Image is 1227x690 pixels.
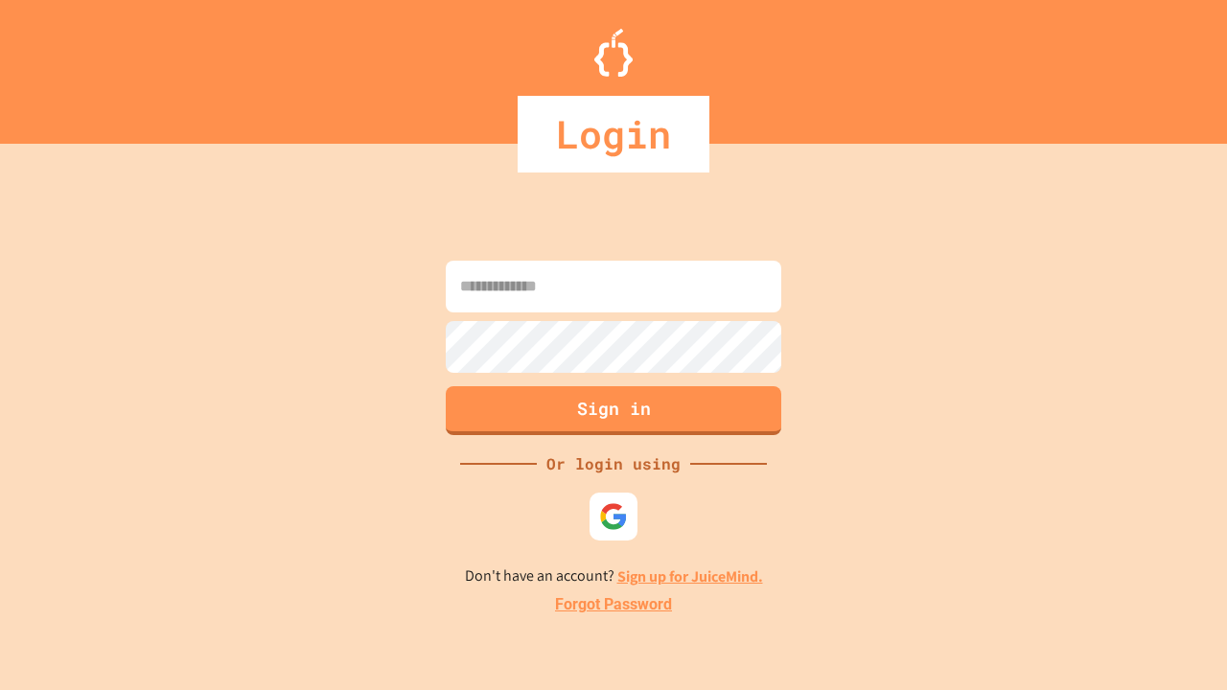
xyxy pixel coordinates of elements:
[599,502,628,531] img: google-icon.svg
[617,566,763,586] a: Sign up for JuiceMind.
[594,29,633,77] img: Logo.svg
[555,593,672,616] a: Forgot Password
[537,452,690,475] div: Or login using
[465,564,763,588] p: Don't have an account?
[518,96,709,172] div: Login
[446,386,781,435] button: Sign in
